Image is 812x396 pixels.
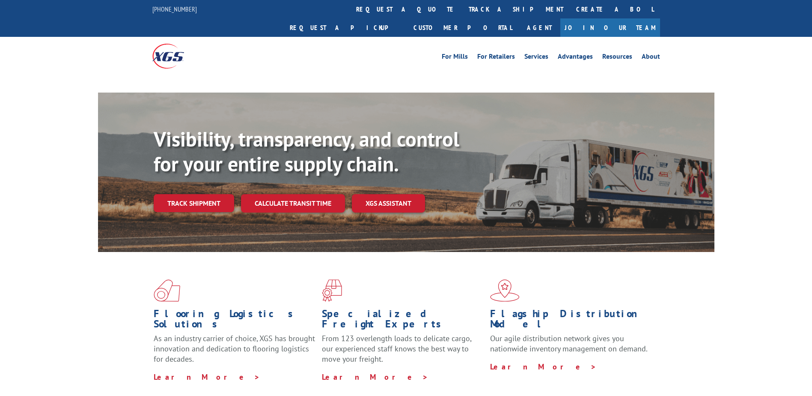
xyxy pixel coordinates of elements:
[352,194,425,213] a: XGS ASSISTANT
[241,194,345,213] a: Calculate transit time
[477,53,515,63] a: For Retailers
[407,18,518,37] a: Customer Portal
[154,372,260,382] a: Learn More >
[154,194,234,212] a: Track shipment
[322,279,342,302] img: xgs-icon-focused-on-flooring-red
[642,53,660,63] a: About
[442,53,468,63] a: For Mills
[524,53,548,63] a: Services
[558,53,593,63] a: Advantages
[490,362,597,372] a: Learn More >
[560,18,660,37] a: Join Our Team
[322,333,484,372] p: From 123 overlength loads to delicate cargo, our experienced staff knows the best way to move you...
[283,18,407,37] a: Request a pickup
[490,333,648,354] span: Our agile distribution network gives you nationwide inventory management on demand.
[490,309,652,333] h1: Flagship Distribution Model
[490,279,520,302] img: xgs-icon-flagship-distribution-model-red
[154,333,315,364] span: As an industry carrier of choice, XGS has brought innovation and dedication to flooring logistics...
[322,309,484,333] h1: Specialized Freight Experts
[152,5,197,13] a: [PHONE_NUMBER]
[322,372,428,382] a: Learn More >
[154,279,180,302] img: xgs-icon-total-supply-chain-intelligence-red
[602,53,632,63] a: Resources
[518,18,560,37] a: Agent
[154,126,459,177] b: Visibility, transparency, and control for your entire supply chain.
[154,309,315,333] h1: Flooring Logistics Solutions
